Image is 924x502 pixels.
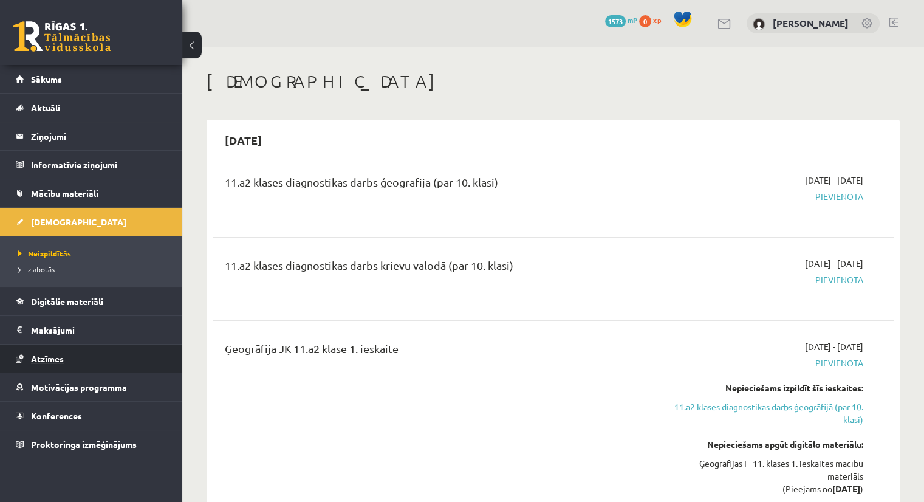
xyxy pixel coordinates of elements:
[773,17,849,29] a: [PERSON_NAME]
[207,71,900,92] h1: [DEMOGRAPHIC_DATA]
[31,151,167,179] legend: Informatīvie ziņojumi
[16,94,167,122] a: Aktuāli
[16,287,167,315] a: Digitālie materiāli
[16,316,167,344] a: Maksājumi
[753,18,765,30] img: Daniels Salmiņš
[663,357,863,370] span: Pievienota
[31,122,167,150] legend: Ziņojumi
[663,457,863,495] div: Ģeogrāfijas I - 11. klases 1. ieskaites mācību materiāls (Pieejams no )
[663,438,863,451] div: Nepieciešams apgūt digitālo materiālu:
[31,316,167,344] legend: Maksājumi
[832,483,860,494] strong: [DATE]
[663,273,863,286] span: Pievienota
[18,264,55,274] span: Izlabotās
[663,382,863,394] div: Nepieciešams izpildīt šīs ieskaites:
[639,15,667,25] a: 0 xp
[13,21,111,52] a: Rīgas 1. Tālmācības vidusskola
[31,296,103,307] span: Digitālie materiāli
[663,401,863,426] a: 11.a2 klases diagnostikas darbs ģeogrāfijā (par 10. klasi)
[31,439,137,450] span: Proktoringa izmēģinājums
[31,216,126,227] span: [DEMOGRAPHIC_DATA]
[225,340,645,363] div: Ģeogrāfija JK 11.a2 klase 1. ieskaite
[18,249,71,258] span: Neizpildītās
[16,65,167,93] a: Sākums
[805,257,863,270] span: [DATE] - [DATE]
[16,151,167,179] a: Informatīvie ziņojumi
[213,126,274,154] h2: [DATE]
[31,382,127,393] span: Motivācijas programma
[18,248,170,259] a: Neizpildītās
[16,179,167,207] a: Mācību materiāli
[16,345,167,373] a: Atzīmes
[31,188,98,199] span: Mācību materiāli
[639,15,651,27] span: 0
[18,264,170,275] a: Izlabotās
[628,15,637,25] span: mP
[16,208,167,236] a: [DEMOGRAPHIC_DATA]
[31,74,62,84] span: Sākums
[31,410,82,421] span: Konferences
[31,353,64,364] span: Atzīmes
[16,373,167,401] a: Motivācijas programma
[605,15,626,27] span: 1573
[605,15,637,25] a: 1573 mP
[225,174,645,196] div: 11.a2 klases diagnostikas darbs ģeogrāfijā (par 10. klasi)
[225,257,645,280] div: 11.a2 klases diagnostikas darbs krievu valodā (par 10. klasi)
[16,122,167,150] a: Ziņojumi
[31,102,60,113] span: Aktuāli
[805,340,863,353] span: [DATE] - [DATE]
[16,430,167,458] a: Proktoringa izmēģinājums
[16,402,167,430] a: Konferences
[653,15,661,25] span: xp
[805,174,863,187] span: [DATE] - [DATE]
[663,190,863,203] span: Pievienota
